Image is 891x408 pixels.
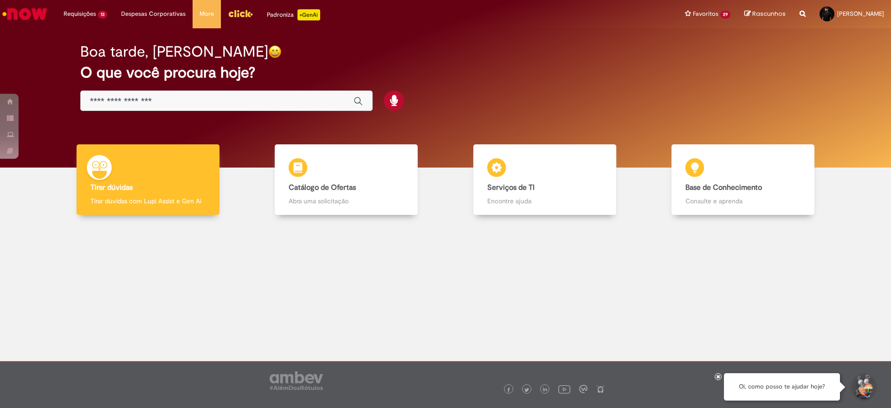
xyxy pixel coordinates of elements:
b: Base de Conhecimento [685,183,762,192]
a: Base de Conhecimento Consulte e aprenda [644,144,843,215]
div: Padroniza [267,9,320,20]
a: Tirar dúvidas Tirar dúvidas com Lupi Assist e Gen Ai [49,144,247,215]
div: Oi, como posso te ajudar hoje? [724,373,840,401]
span: Despesas Corporativas [121,9,186,19]
span: Rascunhos [752,9,786,18]
img: logo_footer_workplace.png [579,385,588,393]
img: happy-face.png [268,45,282,58]
span: Requisições [64,9,96,19]
p: Abra uma solicitação [289,196,404,206]
span: More [200,9,214,19]
a: Serviços de TI Encontre ajuda [445,144,644,215]
button: Iniciar Conversa de Suporte [849,373,877,401]
img: click_logo_yellow_360x200.png [228,6,253,20]
p: Consulte e aprenda [685,196,801,206]
img: logo_footer_linkedin.png [543,387,548,393]
span: 13 [98,11,107,19]
b: Catálogo de Ofertas [289,183,356,192]
span: [PERSON_NAME] [837,10,884,18]
img: logo_footer_facebook.png [506,388,511,392]
h2: O que você procura hoje? [80,65,811,81]
span: Favoritos [693,9,718,19]
a: Catálogo de Ofertas Abra uma solicitação [247,144,446,215]
a: Rascunhos [744,10,786,19]
img: ServiceNow [1,5,49,23]
p: +GenAi [297,9,320,20]
h2: Boa tarde, [PERSON_NAME] [80,44,268,60]
img: logo_footer_youtube.png [558,383,570,395]
img: logo_footer_naosei.png [596,385,605,393]
p: Encontre ajuda [487,196,602,206]
b: Tirar dúvidas [90,183,133,192]
span: 29 [720,11,730,19]
img: logo_footer_ambev_rotulo_gray.png [270,371,323,390]
img: logo_footer_twitter.png [524,388,529,392]
b: Serviços de TI [487,183,535,192]
p: Tirar dúvidas com Lupi Assist e Gen Ai [90,196,206,206]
